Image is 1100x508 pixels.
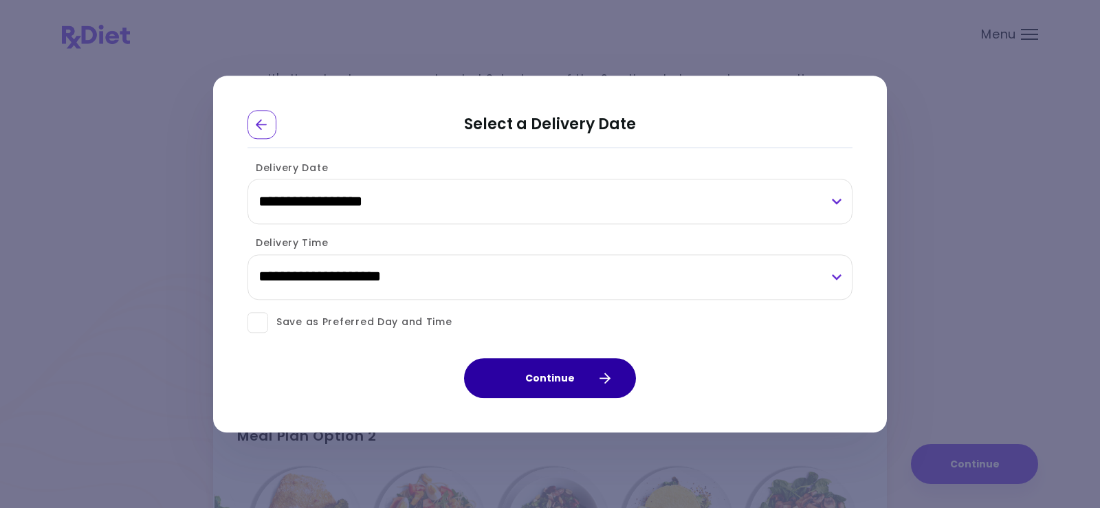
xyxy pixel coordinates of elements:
[247,110,852,148] h2: Select a Delivery Date
[247,161,328,175] label: Delivery Date
[247,110,276,139] div: Go Back
[464,358,636,398] button: Continue
[268,314,452,331] span: Save as Preferred Day and Time
[247,236,328,250] label: Delivery Time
